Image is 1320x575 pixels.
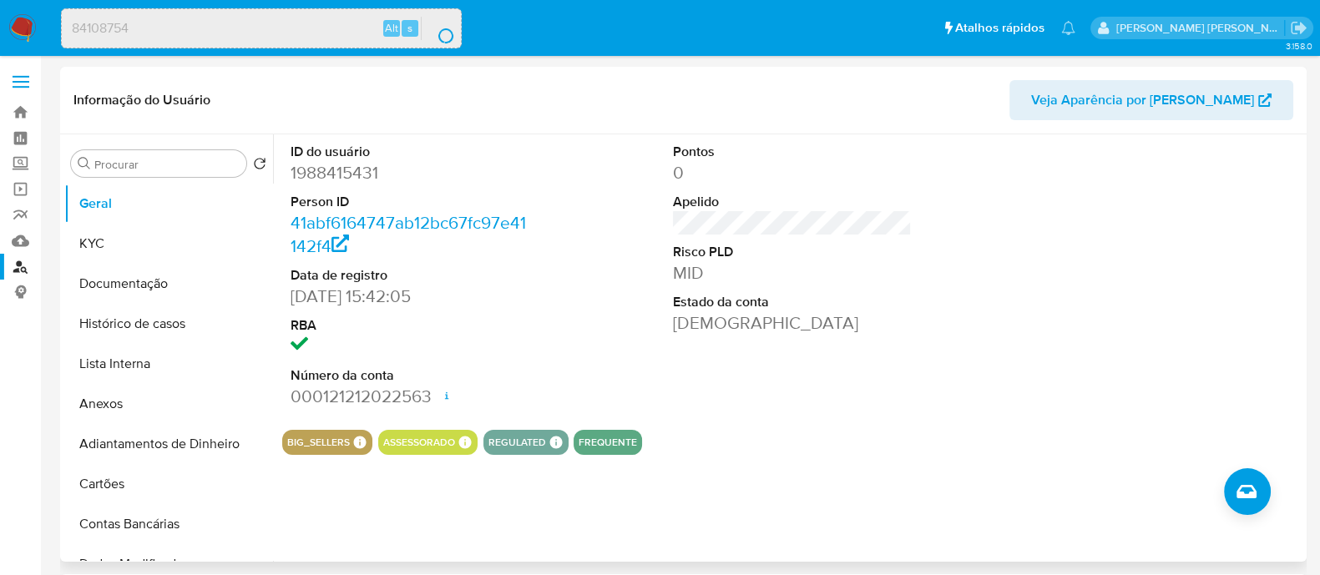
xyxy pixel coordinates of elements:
span: Atalhos rápidos [955,19,1044,37]
button: Anexos [64,384,273,424]
a: Sair [1290,19,1307,37]
button: Adiantamentos de Dinheiro [64,424,273,464]
dd: MID [673,261,912,285]
dt: Pontos [673,143,912,161]
button: Documentação [64,264,273,304]
span: s [407,20,412,36]
button: Contas Bancárias [64,504,273,544]
button: KYC [64,224,273,264]
input: Pesquise usuários ou casos... [62,18,461,39]
dt: RBA [291,316,529,335]
dd: [DEMOGRAPHIC_DATA] [673,311,912,335]
dt: Estado da conta [673,293,912,311]
a: 41abf6164747ab12bc67fc97e41142f4 [291,210,526,258]
button: Lista Interna [64,344,273,384]
dt: Person ID [291,193,529,211]
dt: Data de registro [291,266,529,285]
h1: Informação do Usuário [73,92,210,108]
button: Retornar ao pedido padrão [253,157,266,175]
dt: Risco PLD [673,243,912,261]
dt: Apelido [673,193,912,211]
dd: [DATE] 15:42:05 [291,285,529,308]
a: Notificações [1061,21,1075,35]
button: search-icon [421,17,455,40]
dt: Número da conta [291,366,529,385]
dd: 1988415431 [291,161,529,184]
span: Alt [385,20,398,36]
button: Geral [64,184,273,224]
button: Procurar [78,157,91,170]
dt: ID do usuário [291,143,529,161]
button: Histórico de casos [64,304,273,344]
span: Veja Aparência por [PERSON_NAME] [1031,80,1254,120]
p: anna.almeida@mercadopago.com.br [1116,20,1285,36]
dd: 0 [673,161,912,184]
button: Veja Aparência por [PERSON_NAME] [1009,80,1293,120]
dd: 000121212022563 [291,385,529,408]
button: Cartões [64,464,273,504]
input: Procurar [94,157,240,172]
